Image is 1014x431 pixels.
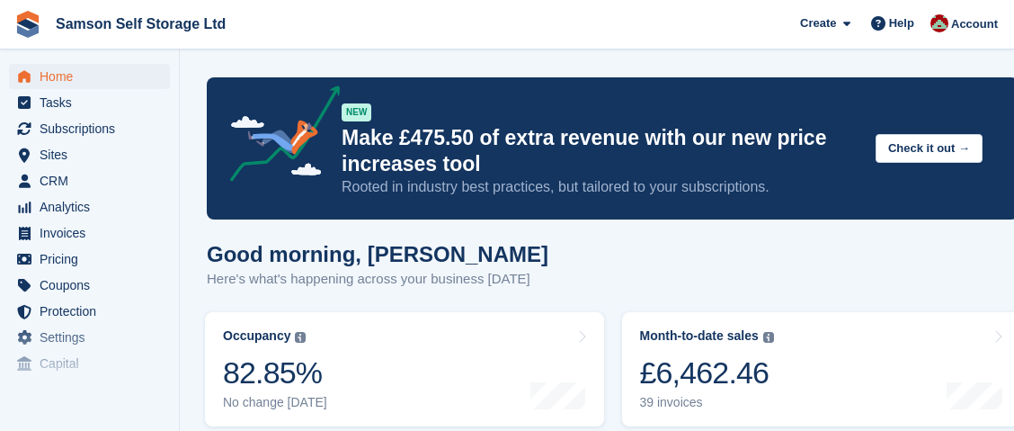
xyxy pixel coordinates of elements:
[207,242,548,266] h1: Good morning, [PERSON_NAME]
[40,247,147,272] span: Pricing
[40,116,147,141] span: Subscriptions
[223,355,327,391] div: 82.85%
[9,325,170,350] a: menu
[223,395,327,410] div: No change [DATE]
[40,64,147,89] span: Home
[763,332,774,343] img: icon-info-grey-7440780725fd019a000dd9b08b2336e03edf1995a4989e88bcd33f0948082b44.svg
[223,328,290,344] div: Occupancy
[40,299,147,324] span: Protection
[207,269,548,290] p: Here's what's happening across your business [DATE]
[342,177,861,197] p: Rooted in industry best practices, but tailored to your subscriptions.
[9,273,170,298] a: menu
[9,220,170,246] a: menu
[49,9,233,39] a: Samson Self Storage Ltd
[40,273,147,298] span: Coupons
[889,14,914,32] span: Help
[9,64,170,89] a: menu
[40,142,147,167] span: Sites
[951,15,998,33] span: Account
[9,194,170,220] a: menu
[640,355,774,391] div: £6,462.46
[9,142,170,167] a: menu
[40,325,147,350] span: Settings
[9,299,170,324] a: menu
[40,90,147,115] span: Tasks
[14,11,41,38] img: stora-icon-8386f47178a22dfd0bd8f6a31ec36ba5ce8667c1dd55bd0f319d3a0aa187defe.svg
[9,351,170,376] a: menu
[342,125,861,177] p: Make £475.50 of extra revenue with our new price increases tool
[40,194,147,220] span: Analytics
[342,103,371,121] div: NEW
[215,85,341,188] img: price-adjustments-announcement-icon-8257ccfd72463d97f412b2fc003d46551f7dbcb40ab6d574587a9cd5c0d94...
[640,395,774,410] div: 39 invoices
[205,312,604,427] a: Occupancy 82.85% No change [DATE]
[9,116,170,141] a: menu
[9,168,170,193] a: menu
[800,14,836,32] span: Create
[40,220,147,246] span: Invoices
[876,134,983,164] button: Check it out →
[295,332,306,343] img: icon-info-grey-7440780725fd019a000dd9b08b2336e03edf1995a4989e88bcd33f0948082b44.svg
[9,90,170,115] a: menu
[40,168,147,193] span: CRM
[9,247,170,272] a: menu
[930,14,948,32] img: Ian
[40,351,147,376] span: Capital
[640,328,759,344] div: Month-to-date sales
